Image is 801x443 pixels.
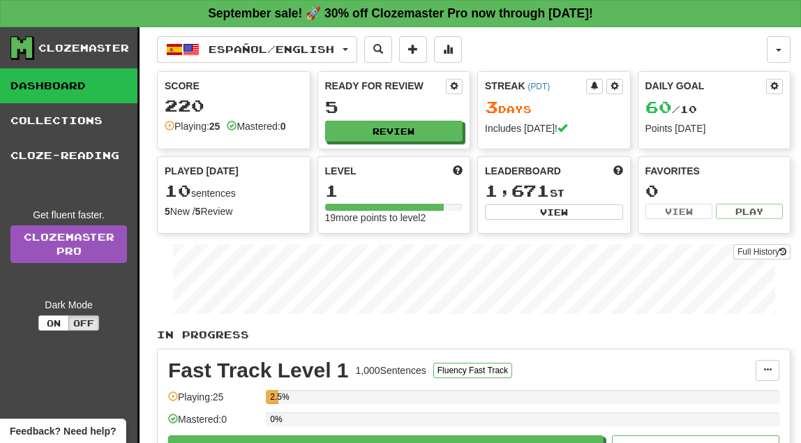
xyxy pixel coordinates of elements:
span: 60 [645,97,672,117]
button: Play [716,204,783,219]
button: Search sentences [364,36,392,63]
div: Score [165,79,303,93]
div: Day s [485,98,623,117]
div: 220 [165,97,303,114]
div: Ready for Review [325,79,447,93]
div: st [485,182,623,200]
div: 19 more points to level 2 [325,211,463,225]
div: Includes [DATE]! [485,121,623,135]
div: Mastered: [227,119,285,133]
span: This week in points, UTC [613,164,623,178]
div: Fast Track Level 1 [168,360,349,381]
div: Streak [485,79,586,93]
div: 1 [325,182,463,200]
div: 2.5% [270,390,278,404]
span: Leaderboard [485,164,561,178]
div: sentences [165,182,303,200]
a: ClozemasterPro [10,225,127,263]
button: Off [68,315,99,331]
span: / 10 [645,103,697,115]
span: Español / English [209,43,334,55]
span: Score more points to level up [453,164,463,178]
span: Level [325,164,357,178]
div: Playing: 25 [168,390,259,413]
strong: 5 [195,206,201,217]
div: Mastered: 0 [168,412,259,435]
div: Daily Goal [645,79,767,94]
div: Playing: [165,119,220,133]
div: 0 [645,182,784,200]
button: Full History [733,244,791,260]
p: In Progress [157,328,791,342]
strong: 5 [165,206,170,217]
button: On [38,315,69,331]
button: View [485,204,623,220]
span: 1,671 [485,181,550,200]
span: Played [DATE] [165,164,239,178]
span: 3 [485,97,498,117]
span: 10 [165,181,191,200]
div: New / Review [165,204,303,218]
div: Favorites [645,164,784,178]
span: Open feedback widget [10,424,116,438]
button: Fluency Fast Track [433,363,512,378]
div: Get fluent faster. [10,208,127,222]
div: Clozemaster [38,41,129,55]
button: More stats [434,36,462,63]
div: Points [DATE] [645,121,784,135]
div: 1,000 Sentences [356,363,426,377]
button: Español/English [157,36,357,63]
div: 5 [325,98,463,116]
strong: September sale! 🚀 30% off Clozemaster Pro now through [DATE]! [208,6,593,20]
button: Add sentence to collection [399,36,427,63]
button: Review [325,121,463,142]
strong: 25 [209,121,220,132]
button: View [645,204,712,219]
div: Dark Mode [10,298,127,312]
strong: 0 [280,121,286,132]
a: (PDT) [527,82,550,91]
